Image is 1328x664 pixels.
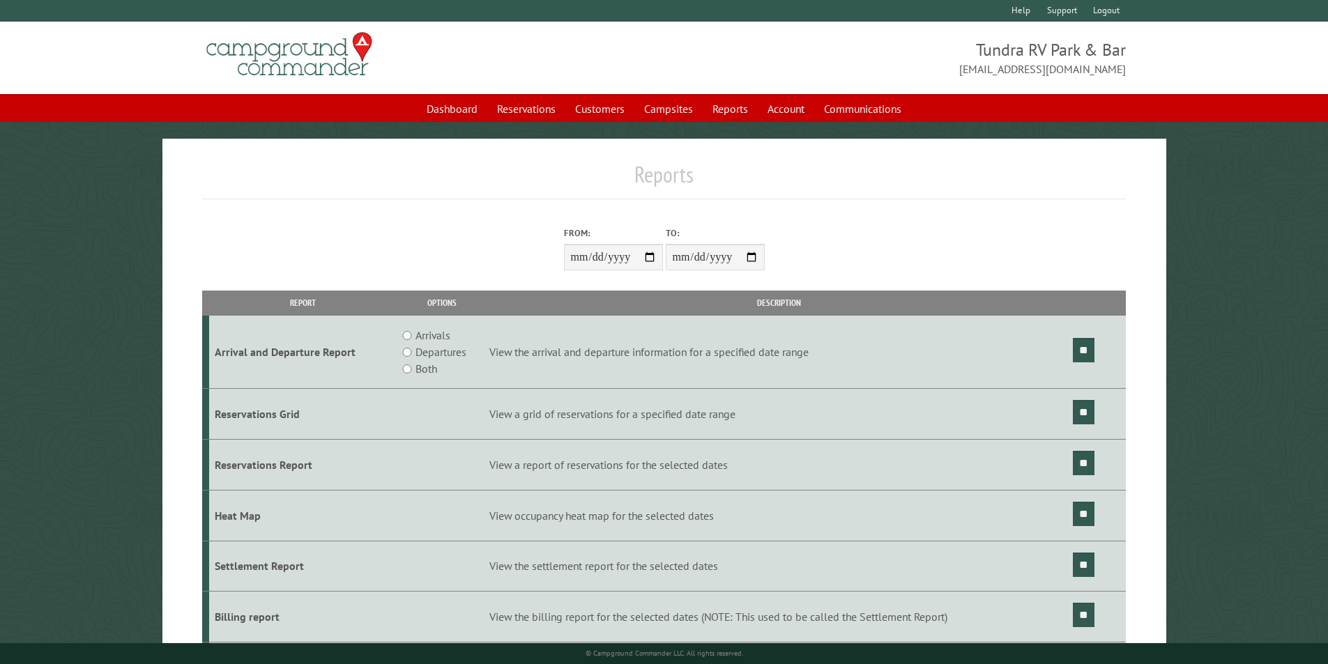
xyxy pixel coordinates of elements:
[415,360,437,377] label: Both
[209,490,397,541] td: Heat Map
[487,490,1071,541] td: View occupancy heat map for the selected dates
[666,226,765,240] label: To:
[586,649,743,658] small: © Campground Commander LLC. All rights reserved.
[759,95,813,122] a: Account
[209,439,397,490] td: Reservations Report
[415,327,450,343] label: Arrivals
[816,95,910,122] a: Communications
[487,592,1071,642] td: View the billing report for the selected dates (NOTE: This used to be called the Settlement Report)
[487,541,1071,592] td: View the settlement report for the selected dates
[489,95,564,122] a: Reservations
[209,316,397,389] td: Arrival and Departure Report
[704,95,756,122] a: Reports
[202,161,1127,199] h1: Reports
[636,95,701,122] a: Campsites
[487,291,1071,315] th: Description
[487,389,1071,440] td: View a grid of reservations for a specified date range
[209,389,397,440] td: Reservations Grid
[418,95,486,122] a: Dashboard
[415,343,466,360] label: Departures
[209,541,397,592] td: Settlement Report
[564,226,663,240] label: From:
[664,38,1127,77] span: Tundra RV Park & Bar [EMAIL_ADDRESS][DOMAIN_NAME]
[487,439,1071,490] td: View a report of reservations for the selected dates
[209,592,397,642] td: Billing report
[209,291,397,315] th: Report
[396,291,487,315] th: Options
[567,95,633,122] a: Customers
[202,27,376,82] img: Campground Commander
[487,316,1071,389] td: View the arrival and departure information for a specified date range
